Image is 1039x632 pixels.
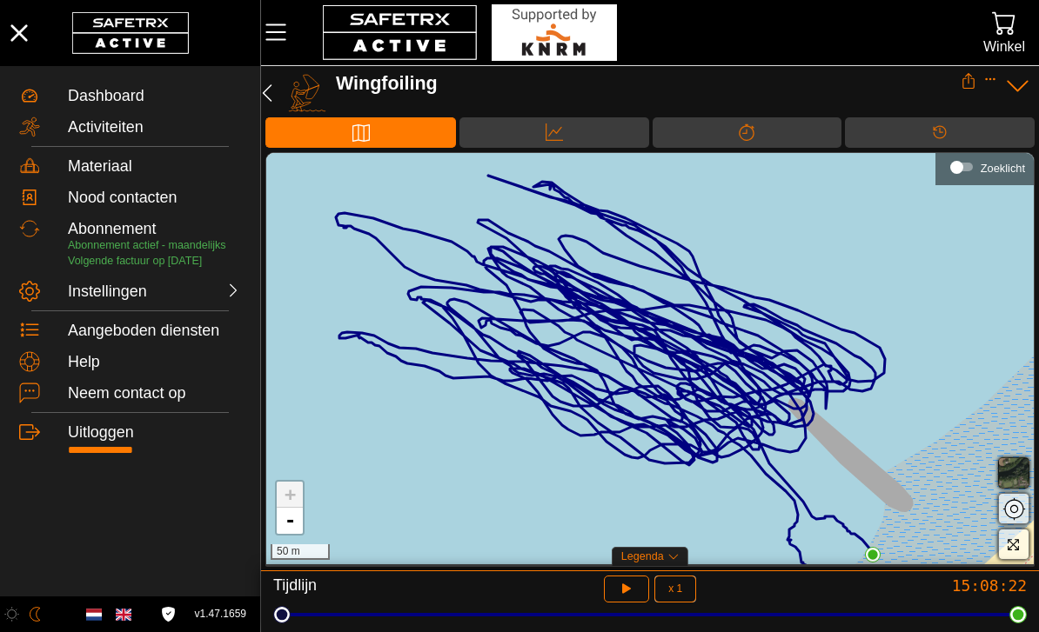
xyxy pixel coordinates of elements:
img: nl.svg [86,607,102,622]
button: Dutch [79,600,109,629]
img: RescueLogo.svg [492,4,617,61]
div: Abonnement [68,220,241,238]
img: ModeDark.svg [28,607,43,622]
span: x 1 [668,583,682,594]
div: Zoeklicht [944,154,1025,180]
span: Volgende factuur op [DATE] [68,255,202,267]
button: x 1 [654,575,696,602]
div: 50 m [271,544,330,560]
div: Uitloggen [68,423,241,442]
button: Expand [984,73,996,85]
div: 15:08:22 [778,575,1027,595]
div: Help [68,353,241,371]
button: Terug [253,73,281,113]
img: en.svg [116,607,131,622]
img: Subscription.svg [19,218,40,239]
button: English [109,600,138,629]
div: Kaart [265,117,456,148]
div: Tijdlijn [845,117,1035,148]
img: WINGFOILING.svg [287,73,327,113]
div: Neem contact op [68,384,241,402]
div: Tijdlijn [273,575,522,602]
div: Winkel [983,35,1025,58]
span: Legenda [621,550,664,562]
div: Splitsen [653,117,842,148]
div: Materiaal [68,157,241,176]
img: Help.svg [19,351,40,372]
div: Zoeklicht [981,162,1025,175]
div: Dashboard [68,87,241,105]
div: Data [459,117,649,148]
span: v1.47.1659 [195,605,246,623]
img: ContactUs.svg [19,383,40,403]
div: Instellingen [68,283,151,301]
button: v1.47.1659 [184,600,257,629]
img: PathEnd.svg [865,547,881,562]
a: Zoom in [277,482,303,508]
div: Activiteiten [68,118,241,136]
span: Abonnement actief - maandelijks [68,239,226,251]
img: ModeLight.svg [4,607,19,622]
img: Activities.svg [19,116,40,137]
button: Menu [261,14,305,50]
div: Wingfoiling [336,73,961,96]
a: Zoom out [277,508,303,534]
a: Licentieovereenkomst [157,607,180,622]
div: Nood contacten [68,189,241,207]
div: Aangeboden diensten [68,322,241,340]
img: Equipment.svg [19,156,40,176]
